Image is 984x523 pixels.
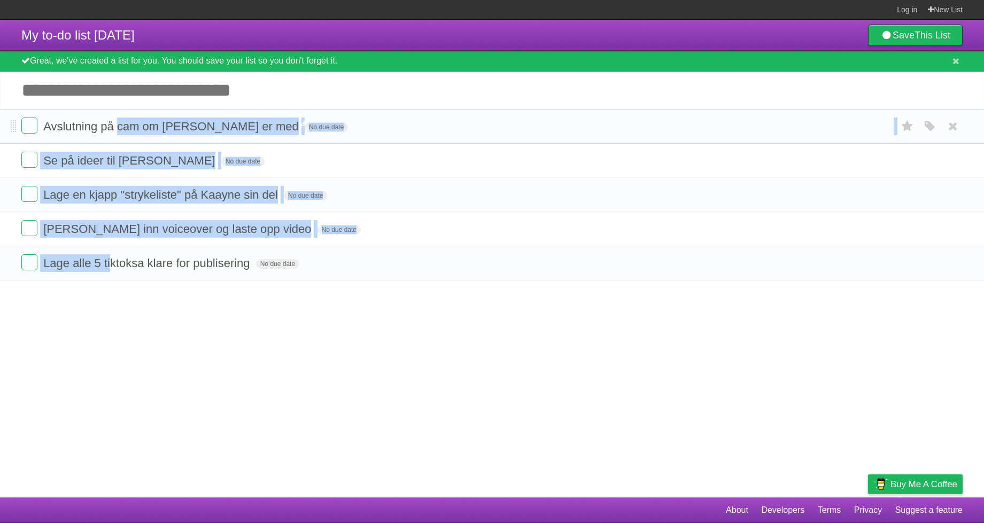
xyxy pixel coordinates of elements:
a: SaveThis List [868,25,963,46]
a: Privacy [854,500,882,520]
span: Buy me a coffee [890,475,957,494]
span: Se på ideer til [PERSON_NAME] [43,154,218,167]
label: Done [21,220,37,236]
span: My to-do list [DATE] [21,28,135,42]
b: This List [915,30,950,41]
span: [PERSON_NAME] inn voiceover og laste opp video [43,222,314,236]
img: Buy me a coffee [873,475,888,493]
span: No due date [221,157,265,166]
a: About [726,500,748,520]
label: Done [21,152,37,168]
label: Star task [897,118,918,135]
span: Avslutning på cam om [PERSON_NAME] er med [43,120,301,133]
a: Developers [761,500,804,520]
span: No due date [305,122,348,132]
a: Buy me a coffee [868,474,963,494]
span: Lage en kjapp "strykeliste" på Kaayne sin del [43,188,281,201]
span: Lage alle 5 tiktoksa klare for publisering [43,256,252,270]
label: Done [21,254,37,270]
span: No due date [284,191,327,200]
a: Suggest a feature [895,500,963,520]
span: No due date [317,225,361,235]
span: No due date [256,259,299,269]
label: Done [21,118,37,134]
a: Terms [818,500,841,520]
label: Done [21,186,37,202]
